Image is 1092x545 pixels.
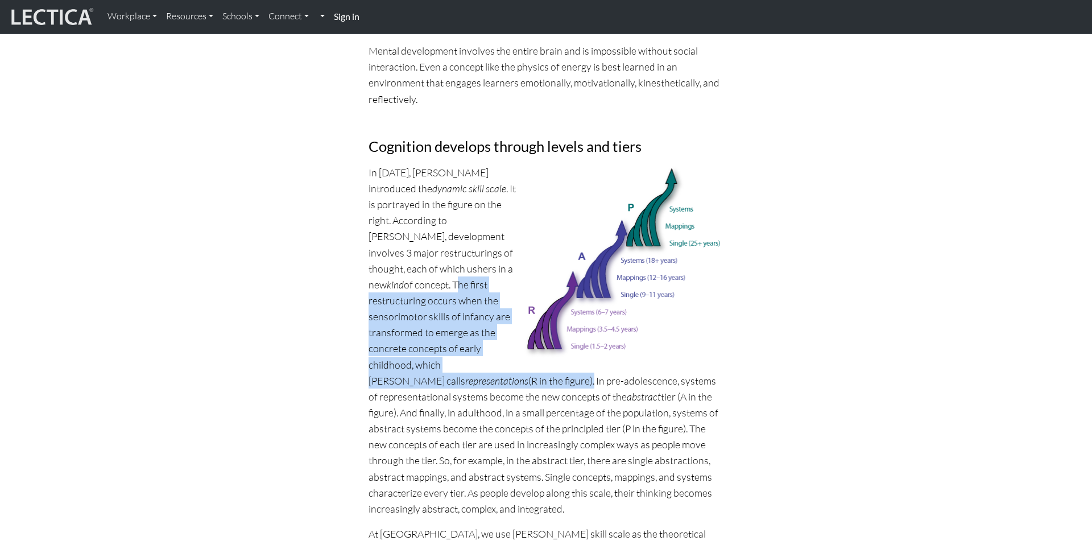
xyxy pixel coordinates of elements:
a: Resources [162,5,218,28]
i: abstract [627,390,661,403]
strong: Sign in [334,11,359,22]
i: dynamic skill scale [432,182,506,195]
a: Schools [218,5,264,28]
a: Connect [264,5,313,28]
p: In [DATE], [PERSON_NAME] introduced the . It is portrayed in the figure on the right. According t... [369,164,723,517]
img: lecticalive [9,6,94,28]
a: Workplace [103,5,162,28]
i: representations [465,374,528,387]
p: Mental development involves the entire brain and is impossible without social interaction. Even a... [369,43,723,107]
i: kind [387,278,404,291]
a: Sign in [329,5,364,29]
h3: Cognition develops through levels and tiers [369,138,723,155]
